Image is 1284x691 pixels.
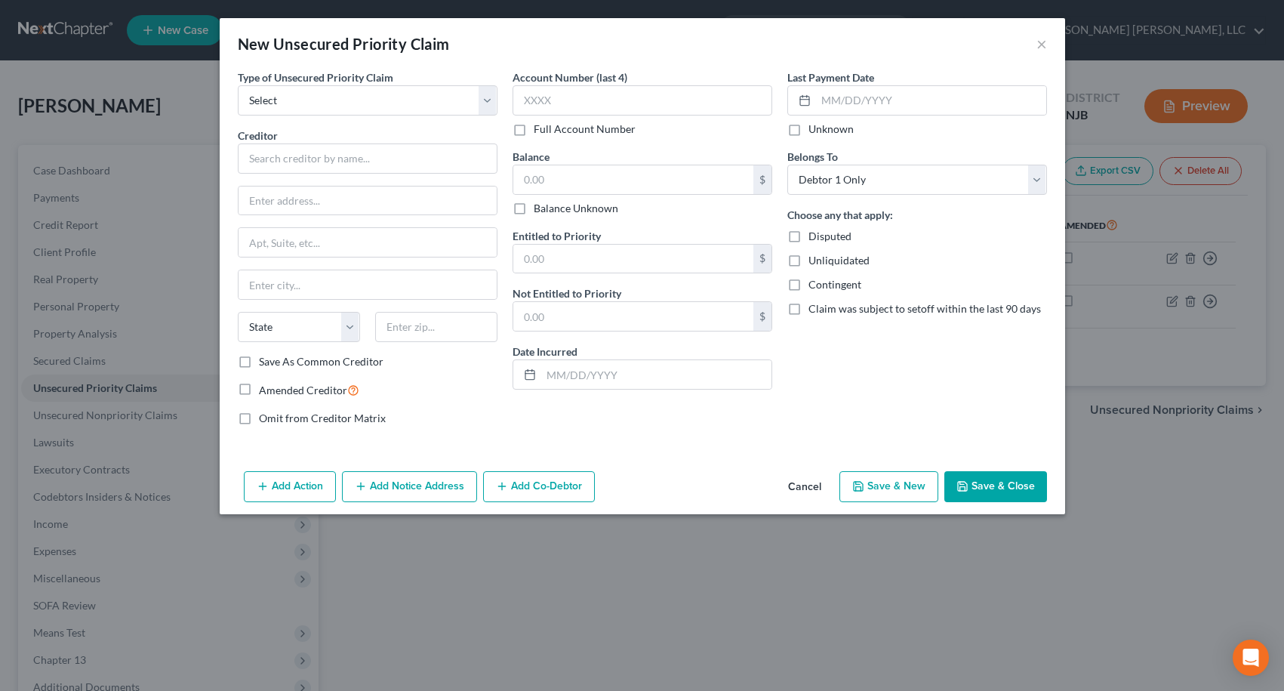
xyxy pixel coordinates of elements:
input: Enter city... [239,270,497,299]
label: Balance [513,149,550,165]
div: $ [753,302,771,331]
span: Disputed [808,230,851,242]
button: Add Co-Debtor [483,471,595,503]
label: Save As Common Creditor [259,354,383,369]
input: Search creditor by name... [238,143,497,174]
input: 0.00 [513,245,753,273]
input: 0.00 [513,302,753,331]
label: Balance Unknown [534,201,618,216]
input: XXXX [513,85,772,116]
span: Belongs To [787,150,838,163]
span: Omit from Creditor Matrix [259,412,386,424]
input: MM/DD/YYYY [541,360,771,389]
span: Claim was subject to setoff within the last 90 days [808,302,1041,315]
input: 0.00 [513,165,753,194]
label: Full Account Number [534,122,636,137]
label: Choose any that apply: [787,207,893,223]
span: Unliquidated [808,254,870,267]
div: New Unsecured Priority Claim [238,33,450,54]
span: Creditor [238,129,278,142]
button: Cancel [776,473,833,503]
label: Date Incurred [513,344,577,359]
button: × [1036,35,1047,53]
label: Entitled to Priority [513,228,601,244]
span: Amended Creditor [259,384,347,396]
label: Unknown [808,122,854,137]
label: Last Payment Date [787,69,874,85]
button: Save & New [839,471,938,503]
div: $ [753,165,771,194]
span: Type of Unsecured Priority Claim [238,71,393,84]
input: Apt, Suite, etc... [239,228,497,257]
div: $ [753,245,771,273]
input: Enter zip... [375,312,497,342]
label: Account Number (last 4) [513,69,627,85]
label: Not Entitled to Priority [513,285,621,301]
button: Add Action [244,471,336,503]
div: Open Intercom Messenger [1233,640,1269,676]
input: MM/DD/YYYY [816,86,1046,115]
input: Enter address... [239,187,497,215]
span: Contingent [808,278,861,291]
button: Add Notice Address [342,471,477,503]
button: Save & Close [944,471,1047,503]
